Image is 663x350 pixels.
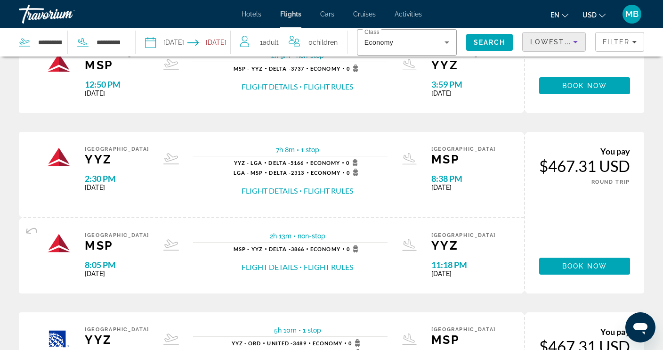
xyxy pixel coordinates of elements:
[234,65,263,72] span: MSP - YYZ
[269,65,291,72] span: Delta -
[395,10,422,18] a: Activities
[242,81,298,92] button: Flight Details
[242,262,298,272] button: Flight Details
[231,28,347,57] button: Travelers: 1 adult, 0 children
[242,10,261,18] a: Hotels
[348,339,363,347] span: 0
[145,28,184,57] button: Select depart date
[562,262,607,270] span: Book now
[320,10,334,18] a: Cars
[270,232,291,240] span: 2h 13m
[267,340,293,346] span: United -
[274,326,297,334] span: 5h 10m
[268,160,304,166] span: 5166
[310,246,340,252] span: Economy
[276,146,295,154] span: 7h 8m
[85,232,149,238] span: [GEOGRAPHIC_DATA]
[431,238,496,252] span: YYZ
[234,170,263,176] span: LGA - MSP
[187,28,226,57] button: Select return date
[269,65,304,72] span: 3737
[313,39,338,46] span: Children
[301,146,319,154] span: 1 stop
[47,52,71,75] img: Airline logo
[431,270,496,277] span: [DATE]
[431,146,496,152] span: [GEOGRAPHIC_DATA]
[47,232,71,256] img: Airline logo
[595,32,644,52] button: Filters
[347,65,361,72] span: 0
[267,340,306,346] span: 3489
[550,8,568,22] button: Change language
[591,179,631,185] span: ROUND TRIP
[308,36,338,49] span: 0
[603,38,630,46] span: Filter
[269,246,291,252] span: Delta -
[431,152,496,166] span: MSP
[85,90,149,97] span: [DATE]
[85,326,149,333] span: [GEOGRAPHIC_DATA]
[269,170,291,176] span: Delta -
[539,326,630,337] div: You pay
[347,169,361,176] span: 0
[85,58,149,72] span: MSP
[234,246,263,252] span: MSP - YYZ
[474,39,506,46] span: Search
[313,340,343,346] span: Economy
[269,246,304,252] span: 3866
[85,146,149,152] span: [GEOGRAPHIC_DATA]
[85,270,149,277] span: [DATE]
[346,159,361,166] span: 0
[304,186,353,196] button: Flight Rules
[310,65,340,72] span: Economy
[530,36,578,48] mat-select: Sort by
[431,232,496,238] span: [GEOGRAPHIC_DATA]
[530,38,590,46] span: Lowest Price
[85,238,149,252] span: MSP
[582,11,597,19] span: USD
[550,11,559,19] span: en
[431,184,496,191] span: [DATE]
[310,160,340,166] span: Economy
[280,10,301,18] a: Flights
[269,170,304,176] span: 2313
[364,39,393,46] span: Economy
[353,10,376,18] a: Cruises
[85,333,149,347] span: YYZ
[85,184,149,191] span: [DATE]
[263,39,279,46] span: Adult
[625,312,655,342] iframe: Button to launch messaging window
[303,326,321,334] span: 1 stop
[85,260,149,270] span: 8:05 PM
[234,160,263,166] span: YYZ - LGA
[539,156,630,175] div: $467.31 USD
[431,79,496,90] span: 3:59 PM
[364,29,380,35] mat-label: Class
[85,152,149,166] span: YYZ
[311,170,341,176] span: Economy
[582,8,606,22] button: Change currency
[85,79,149,90] span: 12:50 PM
[260,36,279,49] span: 1
[539,258,630,275] button: Book now
[85,173,149,184] span: 2:30 PM
[232,340,261,346] span: YYZ - ORD
[431,173,496,184] span: 8:38 PM
[539,77,630,94] button: Book now
[304,81,353,92] button: Flight Rules
[431,326,496,333] span: [GEOGRAPHIC_DATA]
[562,82,607,90] span: Book now
[466,34,513,51] button: Search
[242,186,298,196] button: Flight Details
[431,260,496,270] span: 11:18 PM
[539,146,630,156] div: You pay
[620,4,644,24] button: User Menu
[304,262,353,272] button: Flight Rules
